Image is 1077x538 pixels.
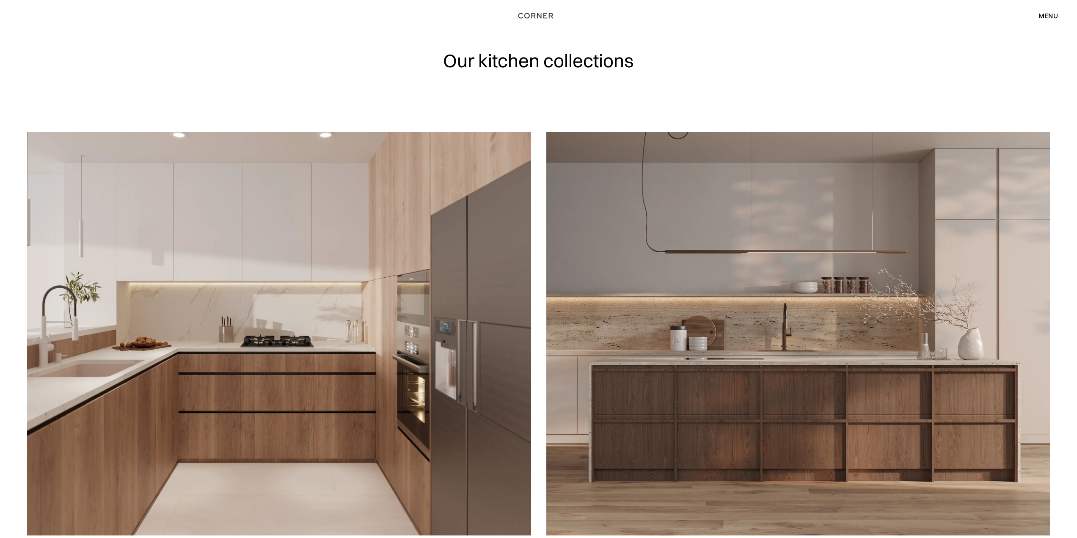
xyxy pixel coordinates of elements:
div: menu [1030,8,1058,23]
div: menu [1038,12,1058,19]
a: home [498,10,579,21]
h1: Our kitchen collections [443,51,634,71]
